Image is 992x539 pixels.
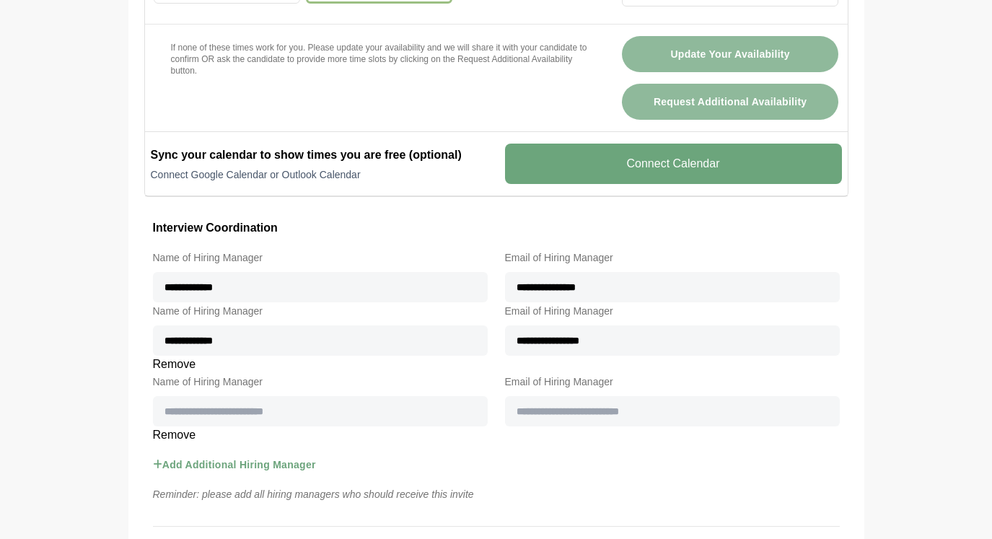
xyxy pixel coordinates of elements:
[151,146,488,164] h2: Sync your calendar to show times you are free (optional)
[153,302,488,320] label: Name of Hiring Manager
[505,302,840,320] label: Email of Hiring Manager
[622,84,839,120] button: Request Additional Availability
[153,373,488,390] label: Name of Hiring Manager
[505,249,840,266] label: Email of Hiring Manager
[151,167,488,182] p: Connect Google Calendar or Outlook Calendar
[153,249,488,266] label: Name of Hiring Manager
[144,486,848,503] p: Reminder: please add all hiring managers who should receive this invite
[505,144,842,184] v-button: Connect Calendar
[153,219,840,237] h3: Interview Coordination
[505,373,840,390] label: Email of Hiring Manager
[153,444,316,486] button: Add Additional Hiring Manager
[144,356,848,373] v-button: Remove
[622,36,839,72] button: Update Your Availability
[171,42,587,76] p: If none of these times work for you. Please update your availability and we will share it with yo...
[144,426,848,444] v-button: Remove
